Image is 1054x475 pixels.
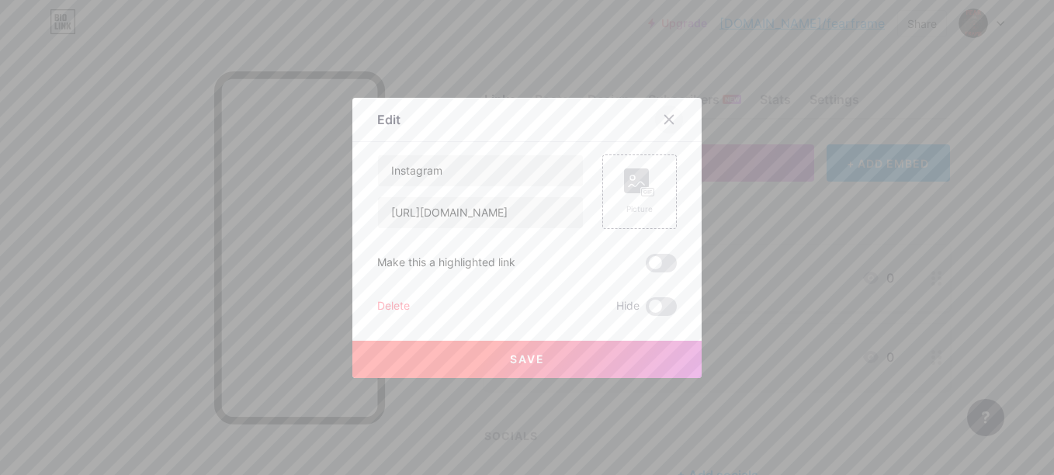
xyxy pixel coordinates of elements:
span: Save [510,352,545,366]
span: Hide [616,297,640,316]
div: Picture [624,203,655,215]
div: Edit [377,110,400,129]
input: Title [378,155,583,186]
div: Delete [377,297,410,316]
div: Make this a highlighted link [377,254,515,272]
button: Save [352,341,702,378]
input: URL [378,197,583,228]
